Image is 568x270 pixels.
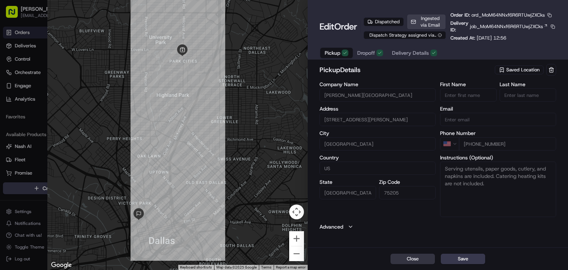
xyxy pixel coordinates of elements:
[440,162,556,217] textarea: Serving utensils, paper goods, cutlery, and napkins are included. Catering heating kits are not i...
[7,127,19,139] img: Snider Plaza
[440,82,497,87] label: First Name
[319,186,376,199] input: Enter state
[319,106,436,111] label: Address
[319,65,493,75] h2: pickup Details
[16,70,29,84] img: 1738778727109-b901c2ba-d612-49f7-a14d-d897ce62d23f
[459,137,556,151] input: Enter phone number
[4,162,60,175] a: 📗Knowledge Base
[441,254,485,264] button: Save
[477,35,506,41] span: [DATE] 12:56
[450,35,506,41] p: Created At:
[440,131,556,136] label: Phone Number
[319,21,357,33] h1: Edit
[407,14,446,30] button: Ingested via Email
[471,12,545,18] span: ord_MoM64NNxf6R6RTUwjZXCks
[470,23,543,30] span: job_MoM64NNxf6R6RTUwjZXCks
[418,15,442,28] span: Ingested via Email
[364,31,446,39] button: Dispatch Strategy assigned via Automation
[7,96,50,102] div: Past conversations
[61,114,64,120] span: •
[19,47,133,55] input: Got a question? Start typing here...
[364,17,404,26] div: Dispatched
[319,155,436,160] label: Country
[115,94,135,103] button: See all
[440,155,556,160] label: Instructions (Optional)
[440,113,556,126] input: Enter email
[7,29,135,41] p: Welcome 👋
[33,78,102,84] div: We're available if you need us!
[450,20,556,33] div: Delivery ID:
[289,246,304,261] button: Zoom out
[15,165,57,172] span: Knowledge Base
[379,179,436,185] label: Zip Code
[506,67,540,73] span: Saved Location
[470,23,548,30] a: job_MoM64NNxf6R6RTUwjZXCks
[500,82,556,87] label: Last Name
[261,265,271,269] a: Terms (opens in new tab)
[216,265,257,269] span: Map data ©2025 Google
[65,114,81,120] span: [DATE]
[500,88,556,102] input: Enter last name
[289,231,304,246] button: Zoom in
[7,7,22,22] img: Nash
[319,88,436,102] input: Enter company name
[319,131,436,136] label: City
[70,165,119,172] span: API Documentation
[495,65,545,75] button: Saved Location
[334,21,357,33] span: Order
[450,12,545,18] p: Order ID:
[319,223,343,230] label: Advanced
[319,137,436,151] input: Enter city
[392,49,429,57] span: Delivery Details
[23,134,101,140] span: [PERSON_NAME][GEOGRAPHIC_DATA]
[319,162,436,175] input: Enter country
[126,72,135,81] button: Start new chat
[33,70,121,78] div: Start new chat
[49,260,74,270] img: Google
[52,183,89,189] a: Powered byPylon
[357,49,375,57] span: Dropoff
[7,107,19,119] img: Liam S.
[74,183,89,189] span: Pylon
[15,115,21,121] img: 1736555255976-a54dd68f-1ca7-489b-9aae-adbdc363a1c4
[379,186,436,199] input: Enter zip code
[49,260,74,270] a: Open this area in Google Maps (opens a new window)
[440,106,556,111] label: Email
[289,205,304,219] button: Map camera controls
[23,114,60,120] span: [PERSON_NAME]
[180,265,212,270] button: Keyboard shortcuts
[106,134,121,140] span: [DATE]
[7,166,13,172] div: 📗
[319,223,556,230] button: Advanced
[319,179,376,185] label: State
[102,134,105,140] span: •
[390,254,435,264] button: Close
[325,49,340,57] span: Pickup
[7,70,21,84] img: 1736555255976-a54dd68f-1ca7-489b-9aae-adbdc363a1c4
[60,162,122,175] a: 💻API Documentation
[62,166,68,172] div: 💻
[368,32,436,38] span: Dispatch Strategy assigned via Automation
[276,265,305,269] a: Report a map error
[319,82,436,87] label: Company Name
[319,113,436,126] input: 6800 Snider Plaza, Dallas, TX 75205, USA
[440,88,497,102] input: Enter first name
